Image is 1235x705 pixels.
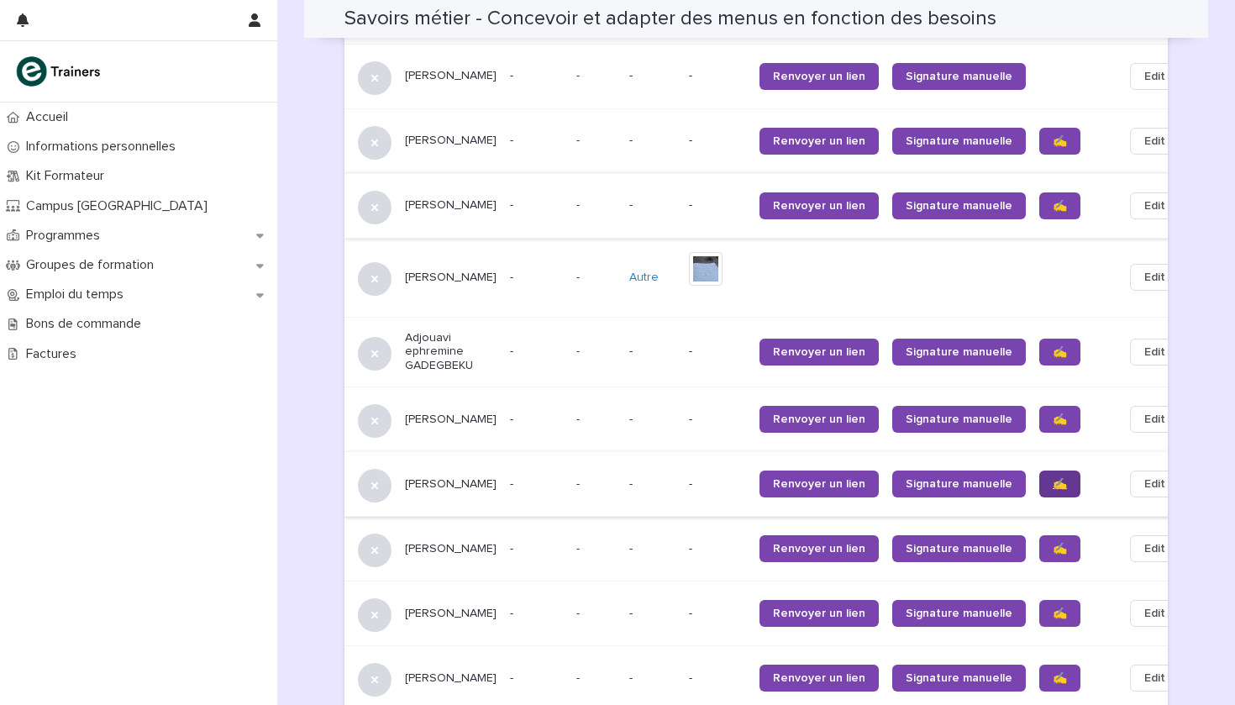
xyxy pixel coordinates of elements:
span: ✍️ [1053,608,1067,619]
p: - [689,542,746,556]
span: Edit [1144,269,1165,286]
p: - [689,345,746,359]
p: - [576,539,583,556]
a: Renvoyer un lien [759,128,879,155]
p: - [576,409,583,427]
span: ✍️ [1053,346,1067,358]
a: Signature manuelle [892,63,1026,90]
tr: Adjouavi ephremine GADEGBEKU--- --Renvoyer un lienSignature manuelle✍️Edit [344,317,1206,387]
img: K0CqGN7SDeD6s4JG8KQk [13,55,106,88]
span: ✍️ [1053,543,1067,555]
a: Signature manuelle [892,600,1026,627]
span: Edit [1144,411,1165,428]
p: - [510,671,563,686]
a: Signature manuelle [892,406,1026,433]
p: Programmes [19,228,113,244]
p: - [689,477,746,492]
p: - [629,413,675,427]
p: - [689,607,746,621]
span: Edit [1144,670,1165,687]
tr: [PERSON_NAME]--- --Renvoyer un lienSignature manuelle✍️Edit [344,387,1206,452]
span: Renvoyer un lien [773,608,865,619]
p: - [629,671,675,686]
a: Signature manuelle [892,665,1026,692]
tr: [PERSON_NAME]--- --Renvoyer un lienSignature manuelle✍️Edit [344,517,1206,581]
tr: [PERSON_NAME]--- --Renvoyer un lienSignature manuelleEdit [344,44,1206,108]
button: Edit [1130,406,1180,433]
a: Signature manuelle [892,339,1026,366]
p: - [629,477,675,492]
p: - [576,341,583,359]
p: Informations personnelles [19,139,189,155]
span: Renvoyer un lien [773,672,865,684]
a: Renvoyer un lien [759,600,879,627]
a: Renvoyer un lien [759,63,879,90]
span: ✍️ [1053,413,1067,425]
a: ✍️ [1039,406,1080,433]
a: ✍️ [1039,600,1080,627]
span: Signature manuelle [906,346,1012,358]
button: Edit [1130,600,1180,627]
p: - [629,134,675,148]
p: - [576,130,583,148]
p: Adjouavi ephremine GADEGBEKU [405,331,497,373]
p: [PERSON_NAME] [405,198,497,213]
p: - [510,69,563,83]
span: ✍️ [1053,672,1067,684]
tr: [PERSON_NAME]--- --Renvoyer un lienSignature manuelle✍️Edit [344,108,1206,173]
p: - [510,345,563,359]
p: Accueil [19,109,81,125]
p: - [510,198,563,213]
p: [PERSON_NAME] [405,671,497,686]
p: - [510,271,563,285]
a: Renvoyer un lien [759,339,879,366]
button: Edit [1130,63,1180,90]
p: [PERSON_NAME] [405,69,497,83]
p: [PERSON_NAME] [405,134,497,148]
p: [PERSON_NAME] [405,413,497,427]
tr: [PERSON_NAME]--- Autre Edit [344,238,1206,317]
span: Edit [1144,344,1165,360]
span: Edit [1144,476,1165,492]
p: - [689,69,746,83]
span: Edit [1144,605,1165,622]
button: Edit [1130,192,1180,219]
span: Signature manuelle [906,71,1012,82]
button: Edit [1130,535,1180,562]
a: ✍️ [1039,471,1080,497]
button: Edit [1130,665,1180,692]
p: - [576,603,583,621]
span: Edit [1144,540,1165,557]
span: Renvoyer un lien [773,200,865,212]
span: Signature manuelle [906,672,1012,684]
tr: [PERSON_NAME]--- --Renvoyer un lienSignature manuelle✍️Edit [344,173,1206,238]
span: Renvoyer un lien [773,478,865,490]
p: - [689,413,746,427]
span: Renvoyer un lien [773,135,865,147]
span: Signature manuelle [906,200,1012,212]
a: Signature manuelle [892,128,1026,155]
button: Edit [1130,471,1180,497]
p: - [576,66,583,83]
a: ✍️ [1039,128,1080,155]
p: Kit Formateur [19,168,118,184]
a: Autre [629,271,659,285]
button: Edit [1130,264,1180,291]
span: ✍️ [1053,478,1067,490]
p: Emploi du temps [19,287,137,303]
p: [PERSON_NAME] [405,607,497,621]
h2: Savoirs métier - Concevoir et adapter des menus en fonction des besoins [344,7,996,31]
a: ✍️ [1039,665,1080,692]
p: - [629,198,675,213]
p: - [510,542,563,556]
span: Renvoyer un lien [773,543,865,555]
p: - [629,69,675,83]
a: Renvoyer un lien [759,665,879,692]
p: - [689,134,746,148]
span: Renvoyer un lien [773,346,865,358]
tr: [PERSON_NAME]--- --Renvoyer un lienSignature manuelle✍️Edit [344,452,1206,517]
button: Edit [1130,128,1180,155]
span: Edit [1144,68,1165,85]
a: Renvoyer un lien [759,471,879,497]
p: - [576,474,583,492]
